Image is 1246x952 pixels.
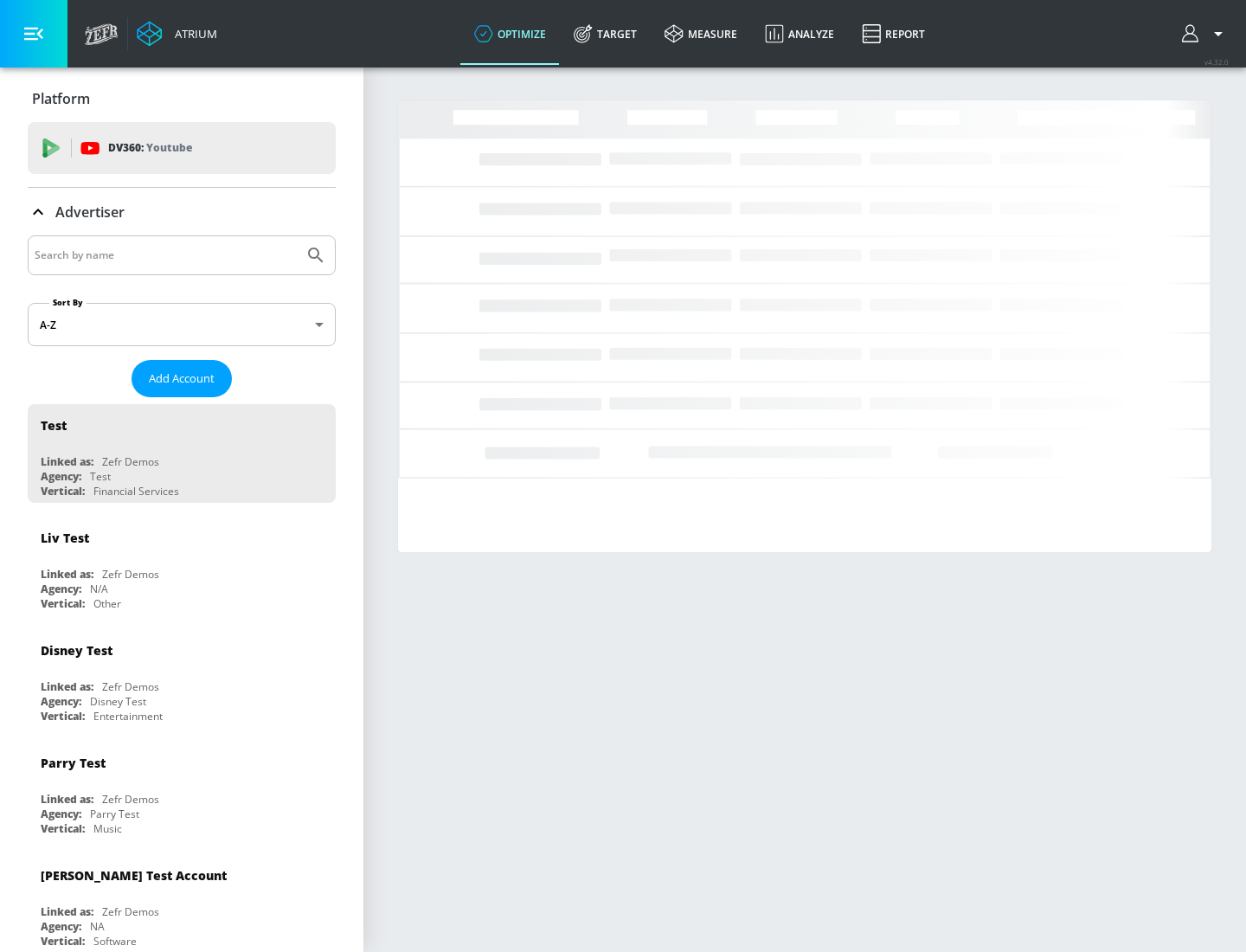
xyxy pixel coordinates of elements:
p: Youtube [146,138,192,157]
div: NA [90,919,105,934]
div: Linked as: [41,792,93,807]
div: Parry Test [90,807,139,821]
div: Disney Test [90,694,146,709]
div: Parry Test [41,755,106,771]
div: Vertical: [41,934,85,949]
div: Software [93,934,137,949]
div: [PERSON_NAME] Test Account [41,867,227,884]
div: N/A [90,582,108,596]
span: Add Account [149,369,215,389]
div: Financial Services [93,484,179,499]
div: Agency: [41,807,81,821]
a: measure [651,3,751,65]
div: Liv TestLinked as:Zefr DemosAgency:N/AVertical:Other [28,517,336,615]
div: Vertical: [41,821,85,836]
div: Liv Test [41,530,89,546]
div: Parry TestLinked as:Zefr DemosAgency:Parry TestVertical:Music [28,742,336,840]
div: Test [90,469,111,484]
div: Platform [28,74,336,123]
div: Disney TestLinked as:Zefr DemosAgency:Disney TestVertical:Entertainment [28,629,336,728]
a: Report [848,3,939,65]
a: optimize [460,3,560,65]
div: Linked as: [41,567,93,582]
div: Zefr Demos [102,454,159,469]
div: Zefr Demos [102,567,159,582]
div: Linked as: [41,904,93,919]
label: Sort By [49,297,87,308]
div: Vertical: [41,709,85,724]
div: A-Z [28,303,336,346]
div: Zefr Demos [102,904,159,919]
div: Music [93,821,122,836]
input: Search by name [35,244,297,267]
span: v 4.32.0 [1204,57,1229,67]
div: Linked as: [41,679,93,694]
a: Atrium [137,21,217,47]
p: Platform [32,89,90,108]
div: Atrium [168,26,217,42]
div: Agency: [41,919,81,934]
div: Vertical: [41,484,85,499]
div: Zefr Demos [102,792,159,807]
div: Agency: [41,582,81,596]
div: DV360: Youtube [28,122,336,174]
div: Other [93,596,121,611]
div: TestLinked as:Zefr DemosAgency:TestVertical:Financial Services [28,404,336,503]
button: Add Account [132,360,232,397]
div: Advertiser [28,188,336,236]
p: Advertiser [55,203,125,222]
p: DV360: [108,138,192,158]
div: Test [41,417,67,434]
div: Vertical: [41,596,85,611]
div: Entertainment [93,709,163,724]
div: Agency: [41,469,81,484]
a: Target [560,3,651,65]
div: Agency: [41,694,81,709]
div: Disney Test [41,642,112,659]
div: Zefr Demos [102,679,159,694]
div: Linked as: [41,454,93,469]
a: Analyze [751,3,848,65]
